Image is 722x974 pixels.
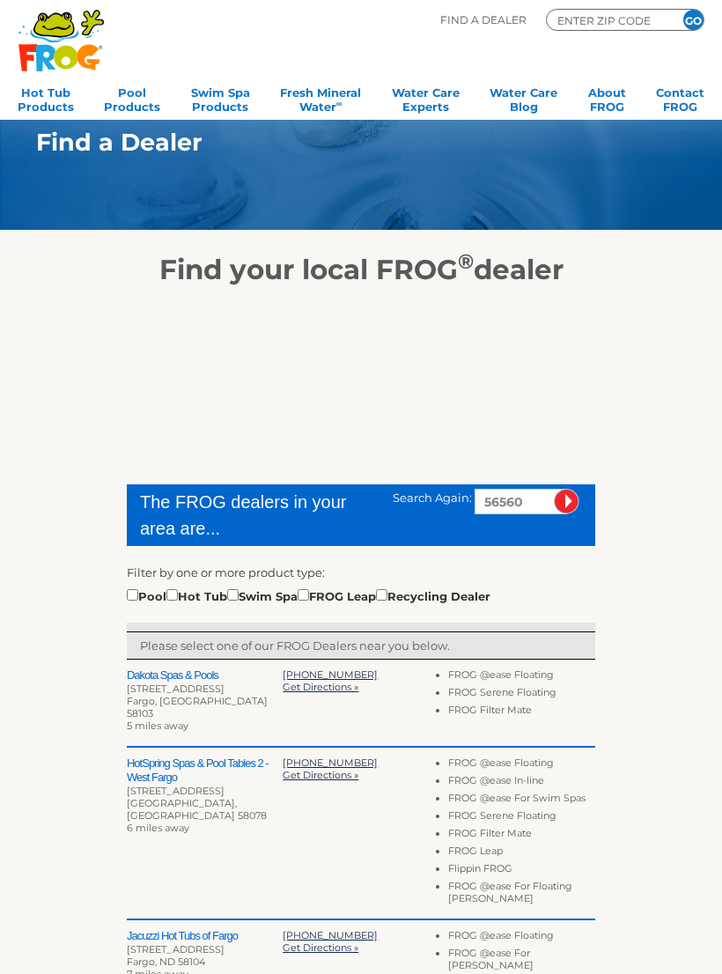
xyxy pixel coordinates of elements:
a: Fresh MineralWater∞ [280,80,361,115]
li: FROG Filter Mate [448,704,595,721]
div: [STREET_ADDRESS] [127,943,283,956]
li: FROG @ease Floating [448,929,595,947]
li: FROG @ease Floating [448,756,595,774]
input: Submit [554,489,579,514]
a: Water CareBlog [490,80,557,115]
a: [PHONE_NUMBER] [283,929,378,941]
a: [PHONE_NUMBER] [283,756,378,769]
a: Water CareExperts [392,80,460,115]
li: Flippin FROG [448,862,595,880]
div: [GEOGRAPHIC_DATA], [GEOGRAPHIC_DATA] 58078 [127,797,283,822]
input: Zip Code Form [556,12,661,28]
a: Get Directions » [283,941,358,954]
a: Get Directions » [283,769,358,781]
div: Fargo, ND 58104 [127,956,283,968]
a: Hot TubProducts [18,80,74,115]
p: Please select one of our FROG Dealers near you below. [140,637,582,654]
a: PoolProducts [104,80,160,115]
div: [STREET_ADDRESS] [127,683,283,695]
li: FROG Serene Floating [448,809,595,827]
input: GO [683,10,704,30]
span: Search Again: [393,491,472,505]
h2: Find your local FROG dealer [10,253,712,286]
a: ContactFROG [656,80,704,115]
p: Find A Dealer [440,9,527,31]
h2: Jacuzzi Hot Tubs of Fargo [127,929,283,943]
sup: ∞ [336,99,343,108]
li: FROG Serene Floating [448,686,595,704]
li: FROG @ease In-line [448,774,595,792]
li: FROG Leap [448,845,595,862]
div: [STREET_ADDRESS] [127,785,283,797]
label: Filter by one or more product type: [127,564,325,581]
a: AboutFROG [588,80,626,115]
h2: Dakota Spas & Pools [127,668,283,683]
li: FROG @ease For Swim Spas [448,792,595,809]
sup: ® [458,248,474,274]
li: FROG @ease Floating [448,668,595,686]
li: FROG Filter Mate [448,827,595,845]
li: FROG @ease For Floating [PERSON_NAME] [448,880,595,910]
h2: HotSpring Spas & Pool Tables 2 - West Fargo [127,756,283,785]
a: [PHONE_NUMBER] [283,668,378,681]
span: 5 miles away [127,719,188,732]
div: The FROG dealers in your area are... [140,489,367,542]
div: Pool Hot Tub Swim Spa FROG Leap Recycling Dealer [127,586,490,605]
a: Swim SpaProducts [191,80,250,115]
a: Get Directions » [283,681,358,693]
div: Fargo, [GEOGRAPHIC_DATA] 58103 [127,695,283,719]
h1: Find a Dealer [36,129,642,156]
span: 6 miles away [127,822,189,834]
